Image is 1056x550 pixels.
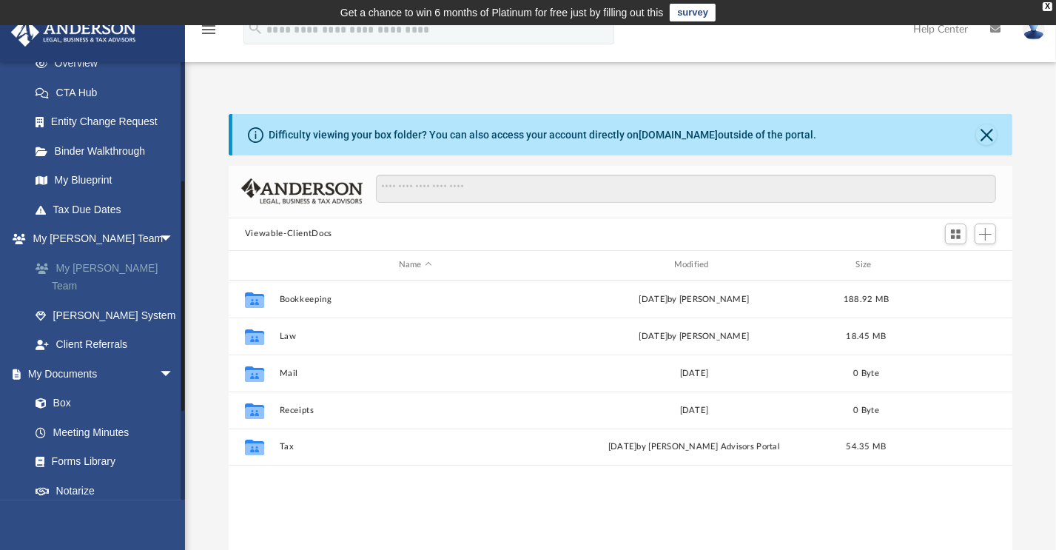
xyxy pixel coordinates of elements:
[639,129,718,141] a: [DOMAIN_NAME]
[945,224,967,244] button: Switch to Grid View
[558,292,830,306] div: [DATE] by [PERSON_NAME]
[21,301,196,330] a: [PERSON_NAME] System
[200,21,218,38] i: menu
[278,258,551,272] div: Name
[21,330,196,360] a: Client Referrals
[269,127,816,143] div: Difficulty viewing your box folder? You can also access your account directly on outside of the p...
[975,224,997,244] button: Add
[1023,19,1045,40] img: User Pic
[846,332,886,340] span: 18.45 MB
[902,258,1006,272] div: id
[558,403,830,417] div: [DATE]
[21,447,181,477] a: Forms Library
[853,369,879,377] span: 0 Byte
[844,295,889,303] span: 188.92 MB
[340,4,664,21] div: Get a chance to win 6 months of Platinum for free just by filling out this
[247,20,263,36] i: search
[21,136,196,166] a: Binder Walkthrough
[279,332,551,341] button: Law
[200,28,218,38] a: menu
[558,366,830,380] div: [DATE]
[608,443,637,451] span: [DATE]
[279,406,551,415] button: Receipts
[245,227,332,241] button: Viewable-ClientDocs
[21,417,189,447] a: Meeting Minutes
[21,166,189,195] a: My Blueprint
[1043,2,1052,11] div: close
[159,359,189,389] span: arrow_drop_down
[558,440,830,454] div: by [PERSON_NAME] Advisors Portal
[976,124,997,145] button: Close
[235,258,272,272] div: id
[10,359,189,389] a: My Documentsarrow_drop_down
[21,253,196,301] a: My [PERSON_NAME] Team
[159,224,189,255] span: arrow_drop_down
[10,224,196,254] a: My [PERSON_NAME] Teamarrow_drop_down
[846,443,886,451] span: 54.35 MB
[21,389,181,418] a: Box
[557,258,830,272] div: Modified
[21,195,196,224] a: Tax Due Dates
[21,78,196,107] a: CTA Hub
[279,295,551,304] button: Bookkeeping
[853,406,879,414] span: 0 Byte
[7,18,141,47] img: Anderson Advisors Platinum Portal
[21,476,189,506] a: Notarize
[21,49,196,78] a: Overview
[279,442,551,452] button: Tax
[836,258,895,272] div: Size
[376,175,997,203] input: Search files and folders
[558,329,830,343] div: [DATE] by [PERSON_NAME]
[279,369,551,378] button: Mail
[21,107,196,137] a: Entity Change Request
[670,4,716,21] a: survey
